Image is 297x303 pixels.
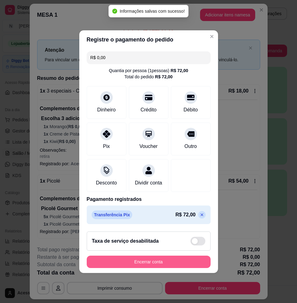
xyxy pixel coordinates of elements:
p: Transferência Pix [92,210,133,219]
div: Débito [183,106,198,114]
div: Dividir conta [135,179,162,187]
h2: Taxa de serviço desabilitada [92,237,159,245]
p: Pagamento registrados [87,196,211,203]
input: Ex.: hambúrguer de cordeiro [90,51,207,64]
div: Dinheiro [97,106,116,114]
div: Desconto [96,179,117,187]
div: Total do pedido [124,74,173,80]
button: Encerrar conta [87,256,211,268]
div: Pix [103,143,110,150]
span: Informações salvas com sucesso! [120,9,185,14]
div: R$ 72,00 [155,74,173,80]
span: check-circle [112,9,117,14]
button: Close [207,32,217,41]
p: R$ 72,00 [176,211,196,219]
div: Quantia por pessoa ( 1 pessoas) [109,67,188,74]
div: R$ 72,00 [171,67,188,74]
div: Outro [184,143,197,150]
div: Voucher [139,143,158,150]
div: Crédito [141,106,157,114]
header: Registre o pagamento do pedido [79,30,218,49]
